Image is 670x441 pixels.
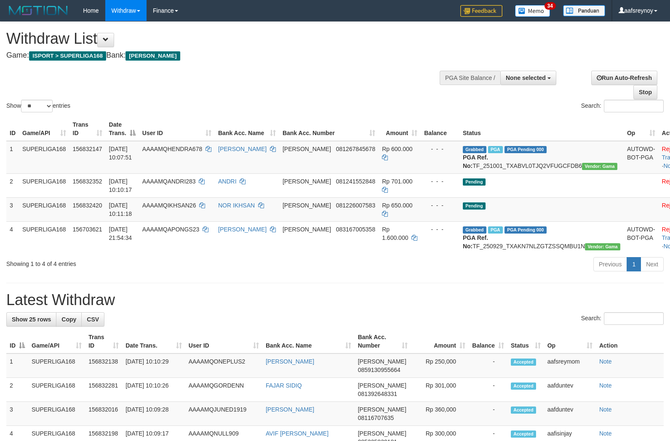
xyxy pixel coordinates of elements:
h1: Withdraw List [6,30,438,47]
span: Rp 600.000 [382,146,412,152]
div: - - - [424,145,456,153]
input: Search: [604,312,664,325]
a: Run Auto-Refresh [591,71,657,85]
span: Accepted [511,430,536,438]
a: Note [599,406,612,413]
span: Accepted [511,406,536,414]
td: [DATE] 10:09:28 [122,402,185,426]
img: Button%20Memo.svg [515,5,550,17]
th: Game/API: activate to sort column ascending [28,329,85,353]
th: Balance [421,117,459,141]
input: Search: [604,100,664,112]
span: [DATE] 10:10:17 [109,178,132,193]
span: Pending [463,202,486,210]
td: - [469,378,507,402]
a: FAJAR SIDIQ [266,382,302,389]
td: Rp 301,000 [411,378,469,402]
div: - - - [424,225,456,234]
td: [DATE] 10:10:29 [122,353,185,378]
th: Balance: activate to sort column ascending [469,329,507,353]
td: - [469,402,507,426]
span: Marked by aafchhiseyha [488,226,503,234]
td: 4 [6,221,19,254]
th: Op: activate to sort column ascending [624,117,659,141]
a: [PERSON_NAME] [218,146,267,152]
span: Rp 1.600.000 [382,226,408,241]
th: Bank Acc. Name: activate to sort column ascending [262,329,355,353]
td: 2 [6,378,28,402]
td: Rp 250,000 [411,353,469,378]
span: ISPORT > SUPERLIGA168 [29,51,106,61]
th: Date Trans.: activate to sort column descending [106,117,139,141]
label: Search: [581,100,664,112]
span: PGA Pending [505,146,547,153]
img: MOTION_logo.png [6,4,70,17]
a: Copy [56,312,82,327]
th: ID: activate to sort column descending [6,329,28,353]
div: PGA Site Balance / [440,71,500,85]
span: 34 [545,2,556,10]
th: Game/API: activate to sort column ascending [19,117,69,141]
span: [PERSON_NAME] [358,406,406,413]
th: Op: activate to sort column ascending [544,329,596,353]
th: Date Trans.: activate to sort column ascending [122,329,185,353]
select: Showentries [21,100,53,112]
span: CSV [87,316,99,323]
div: - - - [424,201,456,210]
span: Pending [463,178,486,186]
span: [PERSON_NAME] [283,202,331,209]
td: 156832016 [85,402,122,426]
td: - [469,353,507,378]
td: SUPERLIGA168 [28,402,85,426]
img: Feedback.jpg [460,5,502,17]
a: [PERSON_NAME] [266,358,314,365]
td: 156832138 [85,353,122,378]
span: None selected [506,74,546,81]
a: Note [599,382,612,389]
td: SUPERLIGA168 [28,378,85,402]
th: Status: activate to sort column ascending [507,329,544,353]
span: Grabbed [463,146,486,153]
a: CSV [81,312,104,327]
td: TF_251001_TXABVL0TJQ2VFUGCFDB6 [459,141,624,174]
span: Show 25 rows [12,316,51,323]
span: [PERSON_NAME] [283,146,331,152]
a: Stop [633,85,657,99]
td: aafduntev [544,378,596,402]
a: NOR IKHSAN [218,202,255,209]
span: Copy 081226007583 to clipboard [336,202,375,209]
span: Copy [61,316,76,323]
label: Show entries [6,100,70,112]
span: Copy 08116707635 to clipboard [358,414,394,421]
span: Rp 650.000 [382,202,412,209]
td: 156832281 [85,378,122,402]
span: Copy 081392648331 to clipboard [358,391,397,397]
span: 156832352 [73,178,102,185]
td: SUPERLIGA168 [19,197,69,221]
label: Search: [581,312,664,325]
span: Vendor URL: https://trx31.1velocity.biz [582,163,617,170]
span: Copy 0859130955664 to clipboard [358,367,400,373]
span: [PERSON_NAME] [283,226,331,233]
td: TF_250929_TXAKN7NLZGTZSSQMBU1N [459,221,624,254]
a: Show 25 rows [6,312,56,327]
td: 3 [6,197,19,221]
th: User ID: activate to sort column ascending [139,117,215,141]
span: [DATE] 21:54:34 [109,226,132,241]
td: 2 [6,173,19,197]
span: [DATE] 10:11:18 [109,202,132,217]
b: PGA Ref. No: [463,234,488,250]
a: Note [599,358,612,365]
td: AAAAMQGORDENN [185,378,262,402]
td: AAAAMQJUNED1919 [185,402,262,426]
h1: Latest Withdraw [6,292,664,308]
span: AAAAMQAPONGS23 [142,226,199,233]
th: Trans ID: activate to sort column ascending [69,117,106,141]
a: Next [641,257,664,271]
td: 1 [6,353,28,378]
span: Copy 081241552848 to clipboard [336,178,375,185]
span: Copy 081267845678 to clipboard [336,146,375,152]
span: Accepted [511,359,536,366]
td: SUPERLIGA168 [28,353,85,378]
img: panduan.png [563,5,605,16]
